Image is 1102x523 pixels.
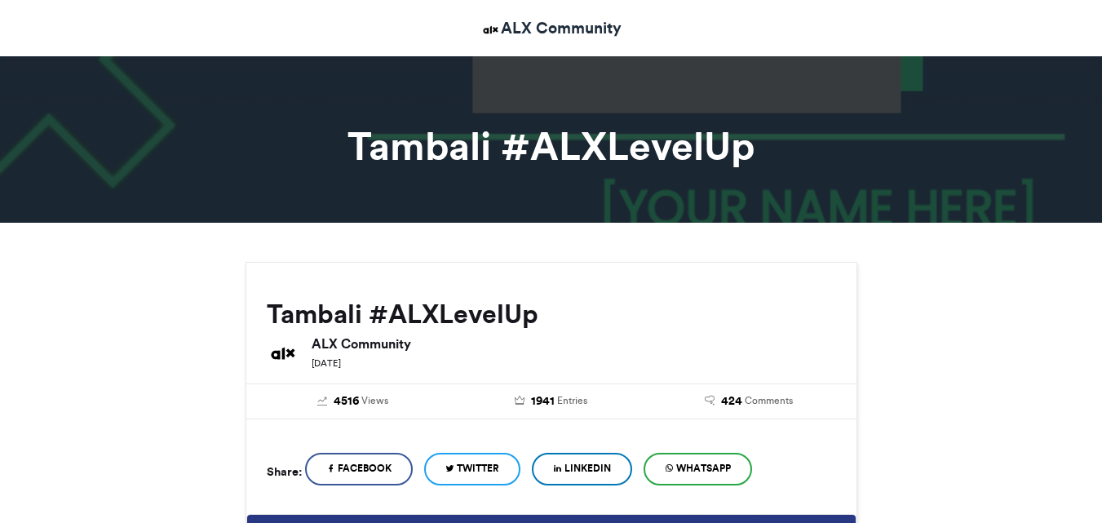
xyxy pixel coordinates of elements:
a: ALX Community [480,16,622,40]
span: WhatsApp [676,461,731,476]
span: 4516 [334,392,359,410]
span: 1941 [531,392,555,410]
h1: Tambali #ALXLevelUp [99,126,1004,166]
span: Twitter [457,461,499,476]
a: 424 Comments [662,392,836,410]
span: 424 [721,392,742,410]
span: Entries [557,393,587,408]
span: LinkedIn [564,461,611,476]
a: Twitter [424,453,520,485]
a: Facebook [305,453,413,485]
span: Comments [745,393,793,408]
h5: Share: [267,461,302,482]
a: LinkedIn [532,453,632,485]
span: Views [361,393,388,408]
small: [DATE] [312,357,341,369]
a: 1941 Entries [464,392,638,410]
img: ALX Community [480,20,501,40]
h2: Tambali #ALXLevelUp [267,299,836,329]
img: ALX Community [267,337,299,370]
a: WhatsApp [644,453,752,485]
h6: ALX Community [312,337,836,350]
span: Facebook [338,461,392,476]
a: 4516 Views [267,392,440,410]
